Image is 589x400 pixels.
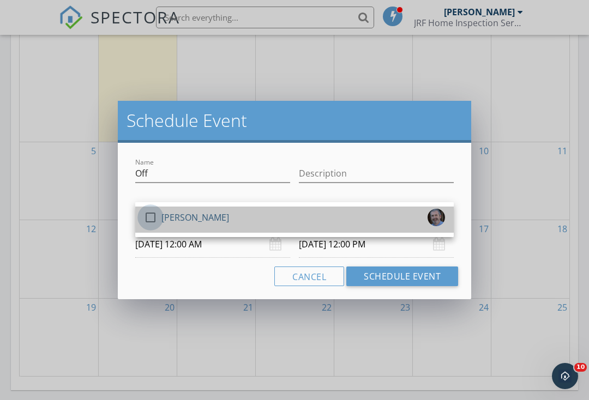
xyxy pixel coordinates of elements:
[346,266,458,286] button: Schedule Event
[428,209,445,226] img: fasha_fasha_2.jpg
[127,110,462,131] h2: Schedule Event
[135,231,290,258] input: Select date
[274,266,344,286] button: Cancel
[299,231,454,258] input: Select date
[552,363,578,389] iframe: Intercom live chat
[161,209,229,226] div: [PERSON_NAME]
[574,363,587,372] span: 10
